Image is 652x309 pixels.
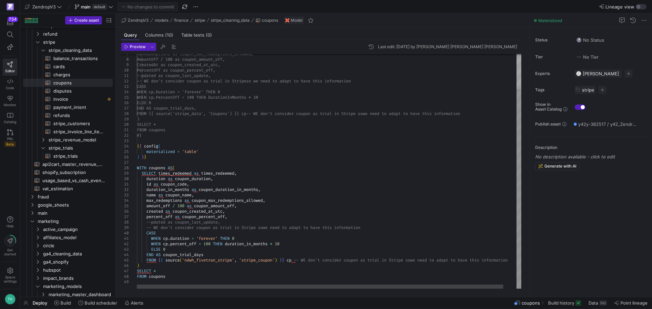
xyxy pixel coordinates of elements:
[213,241,222,247] span: THEN
[575,53,600,61] button: No tierNo Tier
[42,169,105,176] span: shopify_subscription​​​​​​​​​​
[137,89,220,95] span: WHEN cp.Duration = 'forever' THEN 0
[3,1,17,13] a: https://storage.googleapis.com/y42-prod-data-exchange/images/qZXOSqkTtPuVcXVzF40oUlM07HVTwZXfPK0U...
[203,241,211,247] span: 100
[23,38,113,46] div: Press SPACE to select this row.
[262,18,278,23] span: coupons
[23,282,113,290] div: Press SPACE to select this row.
[23,168,113,176] div: Press SPACE to select this row.
[5,69,15,73] span: Editor
[163,241,168,247] span: cp
[142,154,144,160] span: }
[187,181,189,187] span: ,
[23,160,113,168] div: Press SPACE to select this row.
[43,250,112,258] span: ga4_cleaning_data
[7,3,14,10] img: https://storage.googleapis.com/y42-prod-data-exchange/images/qZXOSqkTtPuVcXVzF40oUlM07HVTwZXfPK0U...
[146,192,156,198] span: name
[177,149,180,154] span: =
[193,16,207,24] button: stripe
[3,213,17,231] button: Help
[73,2,115,11] button: maindefault
[137,78,246,84] span: -- WE don't consider coupon as trial in Stripe
[605,4,634,9] span: Lineage view
[53,128,105,136] span: stripe_invoice_line_items​​​​​​​​​​
[363,111,460,116] span: we need to adapt to have this information
[194,171,199,176] span: as
[548,300,574,306] span: Build history
[4,248,16,256] span: Get started
[232,236,234,241] span: 0
[43,234,112,242] span: affiliates_model
[131,300,143,306] span: Alerts
[544,164,576,169] span: Generate with AI
[165,33,173,37] span: (10)
[85,300,117,306] span: Build scheduler
[139,143,142,149] span: {
[92,4,107,9] span: default
[23,119,113,128] div: Press SPACE to select this row.
[23,233,113,242] div: Press SPACE to select this row.
[43,266,112,274] span: hubspot
[23,87,113,95] a: disputes​​​​​​​​​​
[6,224,14,228] span: Help
[137,62,220,67] span: CreatedAt as coupon_created_at_utc,
[137,84,146,89] span: CASE
[43,258,112,266] span: ga4_shopify
[146,214,173,219] span: percent_off
[23,2,64,11] button: ZendropV3
[32,4,56,9] span: ZendropV3
[211,176,213,181] span: ,
[156,252,161,257] span: AS
[146,203,170,209] span: amount_off
[43,38,112,46] span: stripe
[155,18,168,23] span: models
[545,297,584,309] button: Build history
[146,230,156,236] span: CASE
[291,18,303,23] span: Model
[246,78,351,84] span: so we need to adapt to have this information
[23,209,113,217] div: Press SPACE to select this row.
[23,136,113,144] div: Press SPACE to select this row.
[121,62,129,67] div: 9
[120,16,150,24] button: ZendropV3
[192,187,196,192] span: as
[53,112,105,119] span: refunds​​​​​​​​​​
[137,133,142,138] span: #}
[173,16,190,24] button: finance
[535,71,569,76] span: Experts
[53,71,105,79] span: charges​​​​​​​​​​
[575,36,606,44] button: No statusNo Status
[121,176,129,181] div: 30
[23,103,113,111] div: Press SPACE to select this row.
[137,116,139,122] span: )
[121,143,129,149] div: 24
[23,290,113,298] div: Press SPACE to select this row.
[23,95,113,103] a: invoice​​​​​​​​​​
[81,4,91,9] span: main
[121,247,129,252] div: 43
[535,162,579,170] button: Generate with AI
[121,171,129,176] div: 29
[184,198,189,203] span: as
[121,111,129,116] div: 18
[163,247,165,252] span: 0
[53,63,105,71] span: cards​​​​​​​​​​
[23,79,113,87] div: Press SPACE to select this row.
[151,236,161,241] span: WHEN
[146,176,165,181] span: duration
[146,225,263,230] span: -- WE don't consider coupon as trial in Stripe so
[246,111,363,116] span: -- WE don't consider coupon as trial in Stripe so
[199,187,258,192] span: coupon_duration_in_months
[572,120,640,129] button: y42y-362517 / y42_ZendropV3_main / coupons
[146,209,163,214] span: created
[168,236,170,241] span: .
[121,116,129,122] div: 19
[23,217,113,225] div: Press SPACE to select this row.
[43,30,112,38] span: refund
[23,176,113,185] div: Press SPACE to select this row.
[23,79,113,87] a: coupons​​​​​​​​​​
[187,203,192,209] span: as
[576,54,582,60] img: No tier
[192,198,263,203] span: coupon_max_redemptions_allowed
[538,18,562,23] span: Materialized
